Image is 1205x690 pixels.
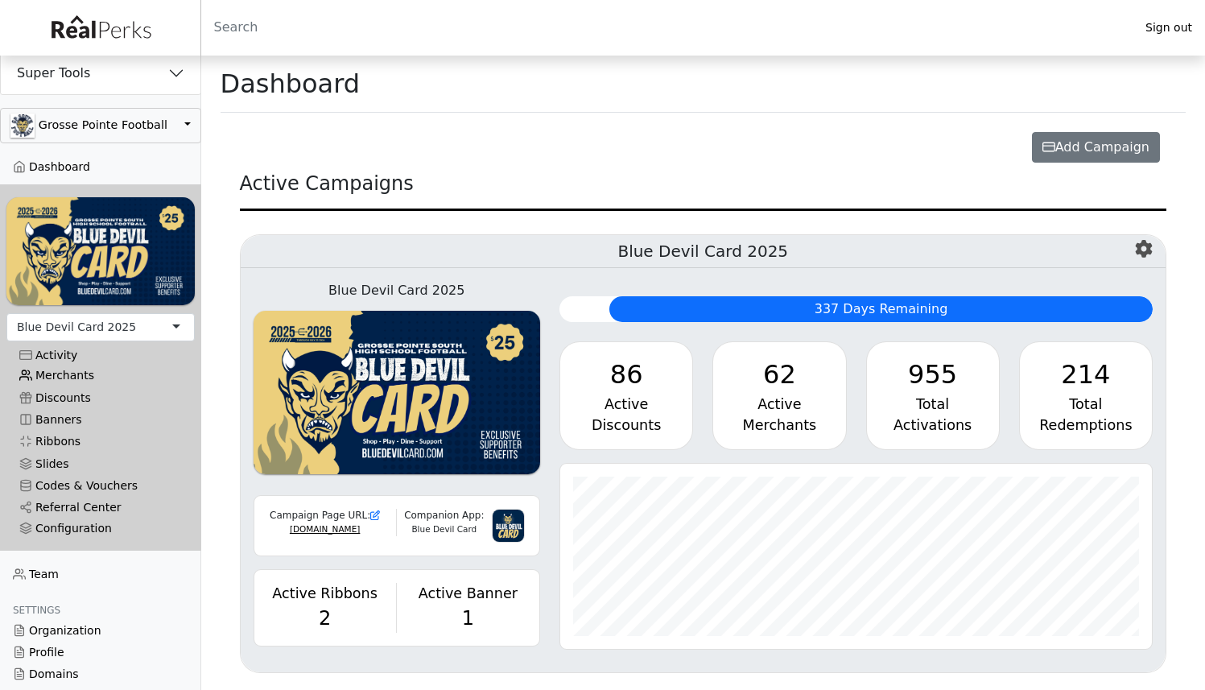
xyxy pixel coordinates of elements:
div: Redemptions [1033,415,1139,436]
div: Configuration [19,522,182,535]
div: Total [880,394,986,415]
a: Banners [6,409,195,431]
div: Active Banner [406,583,530,604]
div: 1 [406,604,530,633]
input: Search [201,8,1133,47]
div: 2 [264,604,386,633]
div: 337 Days Remaining [609,296,1153,322]
a: Merchants [6,365,195,386]
a: Slides [6,452,195,474]
a: Sign out [1133,17,1205,39]
img: 3g6IGvkLNUf97zVHvl5PqY3f2myTnJRpqDk2mpnC.png [492,509,525,542]
a: Referral Center [6,497,195,519]
a: [DOMAIN_NAME] [290,524,360,534]
div: Active Campaigns [240,169,1167,211]
a: Ribbons [6,431,195,452]
a: Discounts [6,386,195,408]
div: 955 [880,355,986,394]
img: WvZzOez5OCqmO91hHZfJL7W2tJ07LbGMjwPPNJwI.png [6,197,195,304]
a: 62 Active Merchants [712,341,846,450]
div: Blue Devil Card 2025 [254,281,541,300]
div: Campaign Page URL: [264,509,386,523]
div: Companion App: [397,509,492,523]
button: Add Campaign [1032,132,1160,163]
h1: Dashboard [221,68,361,99]
a: 86 Active Discounts [559,341,693,450]
span: Settings [13,605,60,616]
a: Codes & Vouchers [6,475,195,497]
a: Active Ribbons 2 [264,583,386,633]
img: WvZzOez5OCqmO91hHZfJL7W2tJ07LbGMjwPPNJwI.png [254,311,541,475]
div: Active [726,394,832,415]
div: Activity [19,349,182,362]
div: 86 [573,355,679,394]
div: Blue Devil Card 2025 [17,319,136,336]
a: 214 Total Redemptions [1019,341,1153,450]
div: Activations [880,415,986,436]
img: GAa1zriJJmkmu1qRtUwg8x1nQwzlKm3DoqW9UgYl.jpg [10,114,35,138]
div: Active Ribbons [264,583,386,604]
a: 955 Total Activations [866,341,1000,450]
div: 214 [1033,355,1139,394]
button: Super Tools [1,52,200,94]
div: Total [1033,394,1139,415]
img: real_perks_logo-01.svg [43,10,159,46]
div: Merchants [726,415,832,436]
div: Discounts [573,415,679,436]
div: 62 [726,355,832,394]
div: Blue Devil Card [397,523,492,536]
a: Active Banner 1 [406,583,530,633]
div: Active [573,394,679,415]
h5: Blue Devil Card 2025 [241,235,1166,268]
